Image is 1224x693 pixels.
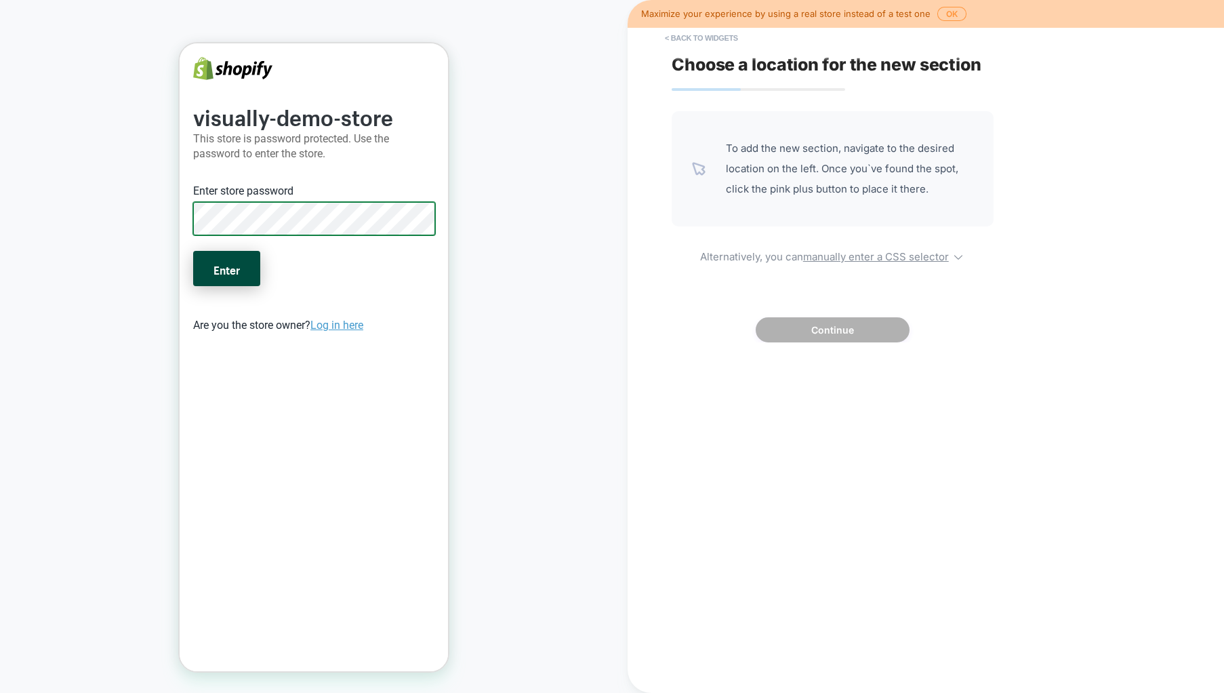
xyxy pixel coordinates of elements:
button: Continue [756,317,910,342]
a: Log in here [131,275,184,288]
img: pointer [692,162,706,176]
label: Enter store password [14,140,114,156]
button: Enter [14,207,81,243]
b: visually-demo-store [14,54,213,88]
span: Are you the store owner? [14,275,184,288]
button: OK [937,7,966,21]
span: Choose a location for the new section [672,54,981,75]
u: manually enter a CSS selector [803,250,949,263]
span: To add the new section, navigate to the desired location on the left. Once you`ve found the spot,... [726,138,973,199]
p: This store is password protected. Use the password to enter the store. [14,88,255,118]
span: Alternatively, you can [672,247,994,263]
button: < Back to widgets [658,27,745,49]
